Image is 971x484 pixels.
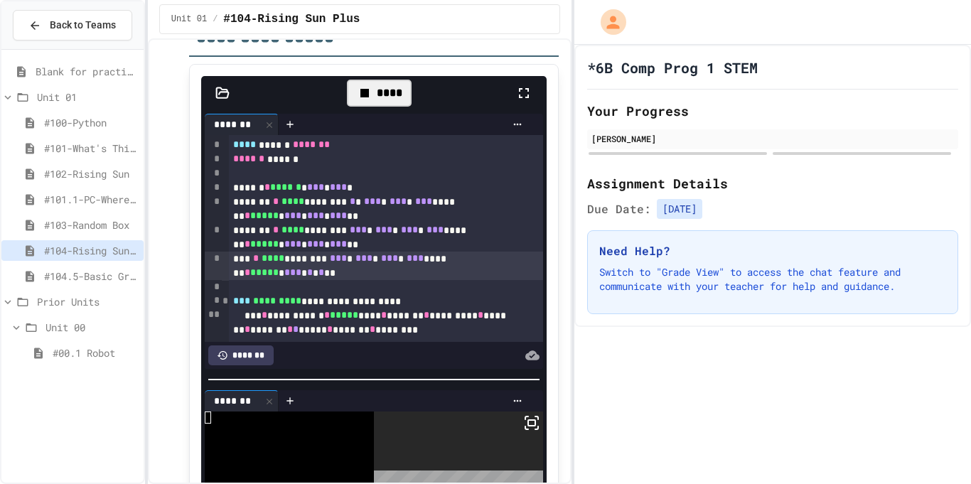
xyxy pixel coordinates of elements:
[36,64,138,79] span: Blank for practice
[599,265,946,294] p: Switch to "Grade View" to access the chat feature and communicate with your teacher for help and ...
[44,269,138,284] span: #104.5-Basic Graphics Review
[229,135,543,466] div: To enrich screen reader interactions, please activate Accessibility in Grammarly extension settings
[587,58,758,77] h1: *6B Comp Prog 1 STEM
[45,320,138,335] span: Unit 00
[44,141,138,156] span: #101-What's This ??
[213,14,218,25] span: /
[44,243,138,258] span: #104-Rising Sun Plus
[587,101,958,121] h2: Your Progress
[44,192,138,207] span: #101.1-PC-Where am I?
[599,242,946,259] h3: Need Help?
[657,199,702,219] span: [DATE]
[171,14,207,25] span: Unit 01
[587,200,651,217] span: Due Date:
[591,132,954,145] div: [PERSON_NAME]
[586,6,630,38] div: My Account
[44,115,138,130] span: #100-Python
[587,173,958,193] h2: Assignment Details
[37,294,138,309] span: Prior Units
[13,10,132,41] button: Back to Teams
[53,345,138,360] span: #00.1 Robot
[44,166,138,181] span: #102-Rising Sun
[44,217,138,232] span: #103-Random Box
[37,90,138,104] span: Unit 01
[50,18,116,33] span: Back to Teams
[223,11,360,28] span: #104-Rising Sun Plus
